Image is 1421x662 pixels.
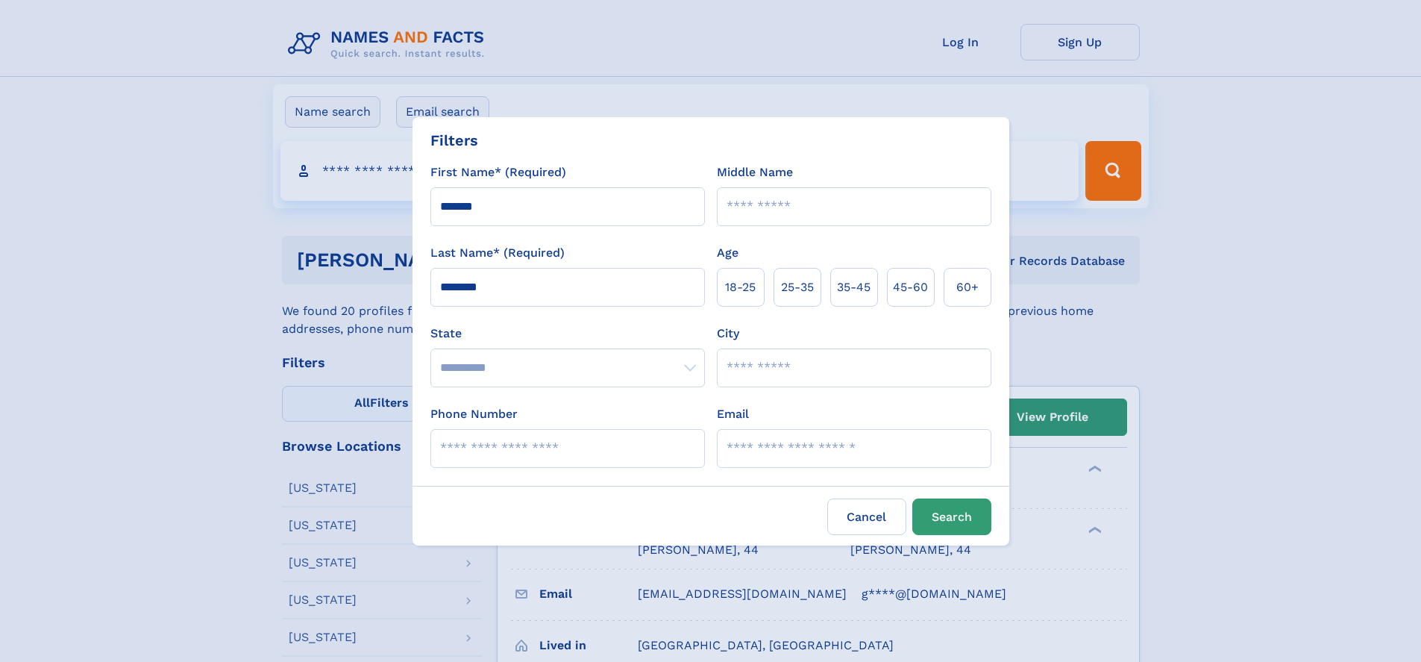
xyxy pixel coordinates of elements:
[430,405,518,423] label: Phone Number
[893,278,928,296] span: 45‑60
[912,499,991,535] button: Search
[827,499,906,535] label: Cancel
[717,163,793,181] label: Middle Name
[430,163,566,181] label: First Name* (Required)
[430,325,705,343] label: State
[717,244,738,262] label: Age
[837,278,871,296] span: 35‑45
[717,405,749,423] label: Email
[725,278,756,296] span: 18‑25
[430,244,565,262] label: Last Name* (Required)
[956,278,979,296] span: 60+
[430,129,478,152] div: Filters
[717,325,739,343] label: City
[781,278,814,296] span: 25‑35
